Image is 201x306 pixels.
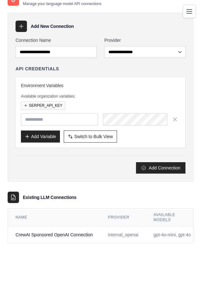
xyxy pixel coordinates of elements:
td: CrewAI Sponsored OpenAI Connection [8,226,101,243]
button: Switch to Bulk View [64,131,117,143]
h3: Environment Variables [21,82,180,89]
p: Available organization variables: [21,94,180,99]
h3: Add New Connection [31,23,74,29]
td: internal_openai [101,226,146,243]
button: Toggle navigation [183,5,196,18]
span: Switch to Bulk View [74,133,113,140]
label: Connection Name [16,37,97,43]
h4: API Credentials [16,66,59,72]
th: Name [8,208,101,226]
button: Add Connection [136,162,185,174]
h3: Existing LLM Connections [23,194,76,201]
label: Provider [104,37,185,43]
p: Manage your language model API connections [23,1,101,6]
button: Add Variable [21,131,60,143]
button: SERPER_API_KEY [21,101,65,110]
td: gpt-4o-mini, gpt-4o [146,226,198,243]
th: Available Models [146,208,198,226]
th: Provider [101,208,146,226]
